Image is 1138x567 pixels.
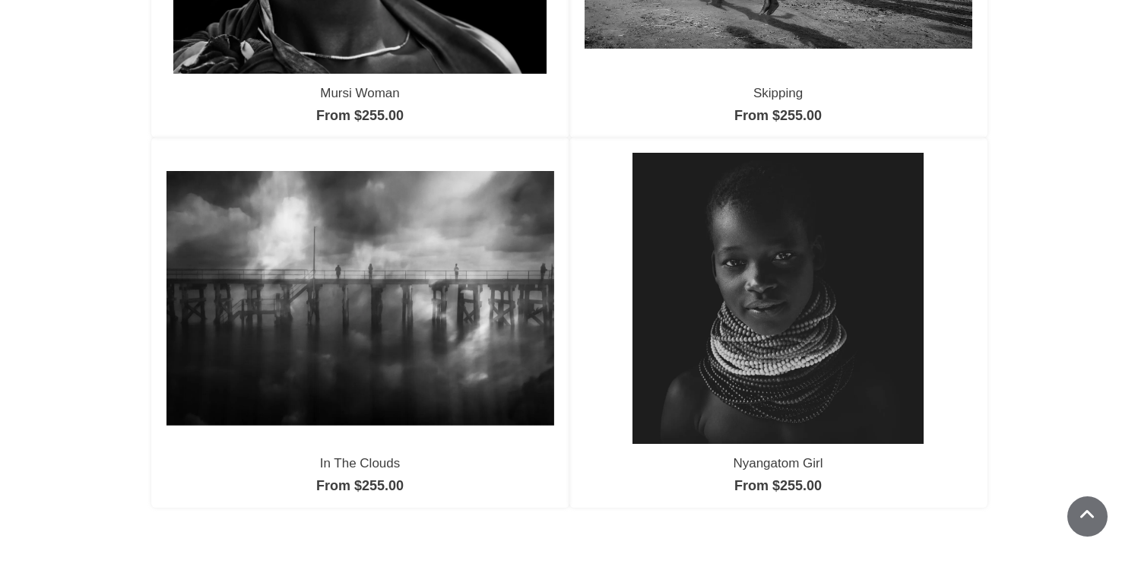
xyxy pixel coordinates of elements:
a: From $255.00 [734,478,822,493]
a: From $255.00 [316,108,404,123]
a: In The Clouds [320,456,401,470]
a: From $255.00 [734,108,822,123]
a: Scroll To Top [1067,496,1108,537]
a: Mursi Woman [320,86,400,100]
a: Skipping [753,86,803,100]
a: Nyangatom Girl [733,456,823,470]
img: In The Clouds [166,171,554,426]
img: Nyangatom Girl [632,153,924,444]
a: From $255.00 [316,478,404,493]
